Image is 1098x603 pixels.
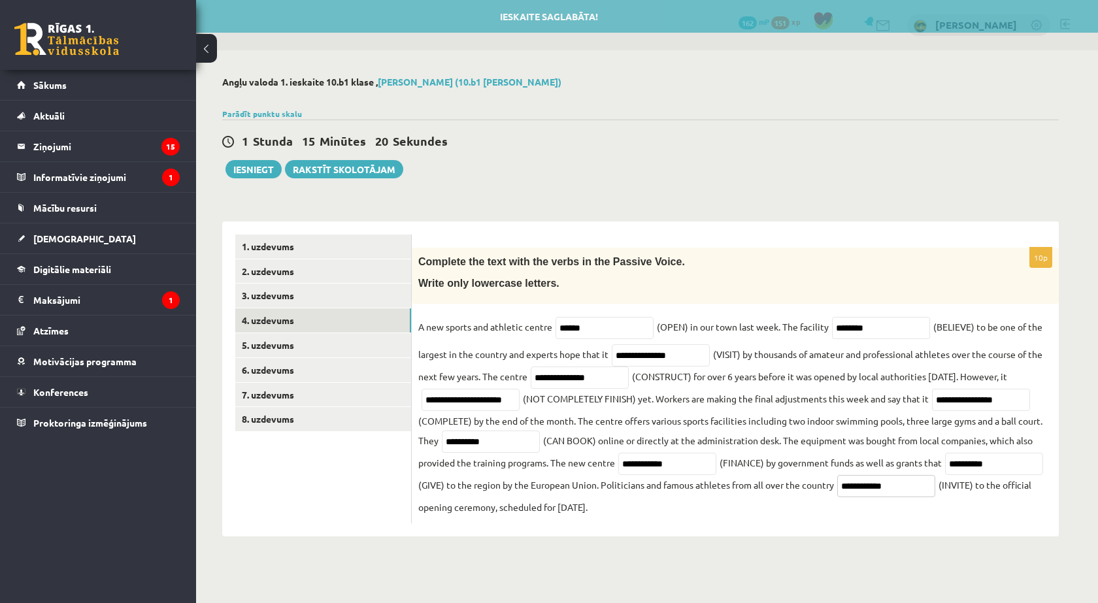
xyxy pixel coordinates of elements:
[14,23,119,56] a: Rīgas 1. Tālmācības vidusskola
[33,325,69,336] span: Atzīmes
[17,285,180,315] a: Maksājumi1
[17,377,180,407] a: Konferences
[302,133,315,148] span: 15
[418,278,559,289] span: Write only lowercase letters.
[33,263,111,275] span: Digitālie materiāli
[33,162,180,192] legend: Informatīvie ziņojumi
[33,417,147,429] span: Proktoringa izmēģinājums
[235,284,411,308] a: 3. uzdevums
[222,108,302,119] a: Parādīt punktu skalu
[33,202,97,214] span: Mācību resursi
[253,133,293,148] span: Stunda
[418,317,552,336] p: A new sports and athletic centre
[33,386,88,398] span: Konferences
[33,131,180,161] legend: Ziņojumi
[33,233,136,244] span: [DEMOGRAPHIC_DATA]
[393,133,448,148] span: Sekundes
[1029,247,1052,268] p: 10p
[235,407,411,431] a: 8. uzdevums
[33,110,65,122] span: Aktuāli
[17,101,180,131] a: Aktuāli
[33,79,67,91] span: Sākums
[235,358,411,382] a: 6. uzdevums
[33,355,137,367] span: Motivācijas programma
[378,76,561,88] a: [PERSON_NAME] (10.b1 [PERSON_NAME])
[17,223,180,253] a: [DEMOGRAPHIC_DATA]
[17,346,180,376] a: Motivācijas programma
[222,76,1059,88] h2: Angļu valoda 1. ieskaite 10.b1 klase ,
[17,162,180,192] a: Informatīvie ziņojumi1
[375,133,388,148] span: 20
[17,254,180,284] a: Digitālie materiāli
[242,133,248,148] span: 1
[17,131,180,161] a: Ziņojumi15
[17,316,180,346] a: Atzīmes
[225,160,282,178] button: Iesniegt
[285,160,403,178] a: Rakstīt skolotājam
[418,256,685,267] span: Complete the text with the verbs in the Passive Voice.
[418,317,1052,517] fieldset: (OPEN) in our town last week. The facility (BELIEVE) to be one of the largest in the country and ...
[235,308,411,333] a: 4. uzdevums
[235,333,411,357] a: 5. uzdevums
[235,383,411,407] a: 7. uzdevums
[17,193,180,223] a: Mācību resursi
[162,169,180,186] i: 1
[235,259,411,284] a: 2. uzdevums
[235,235,411,259] a: 1. uzdevums
[33,285,180,315] legend: Maksājumi
[17,408,180,438] a: Proktoringa izmēģinājums
[162,291,180,309] i: 1
[320,133,366,148] span: Minūtes
[17,70,180,100] a: Sākums
[161,138,180,155] i: 15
